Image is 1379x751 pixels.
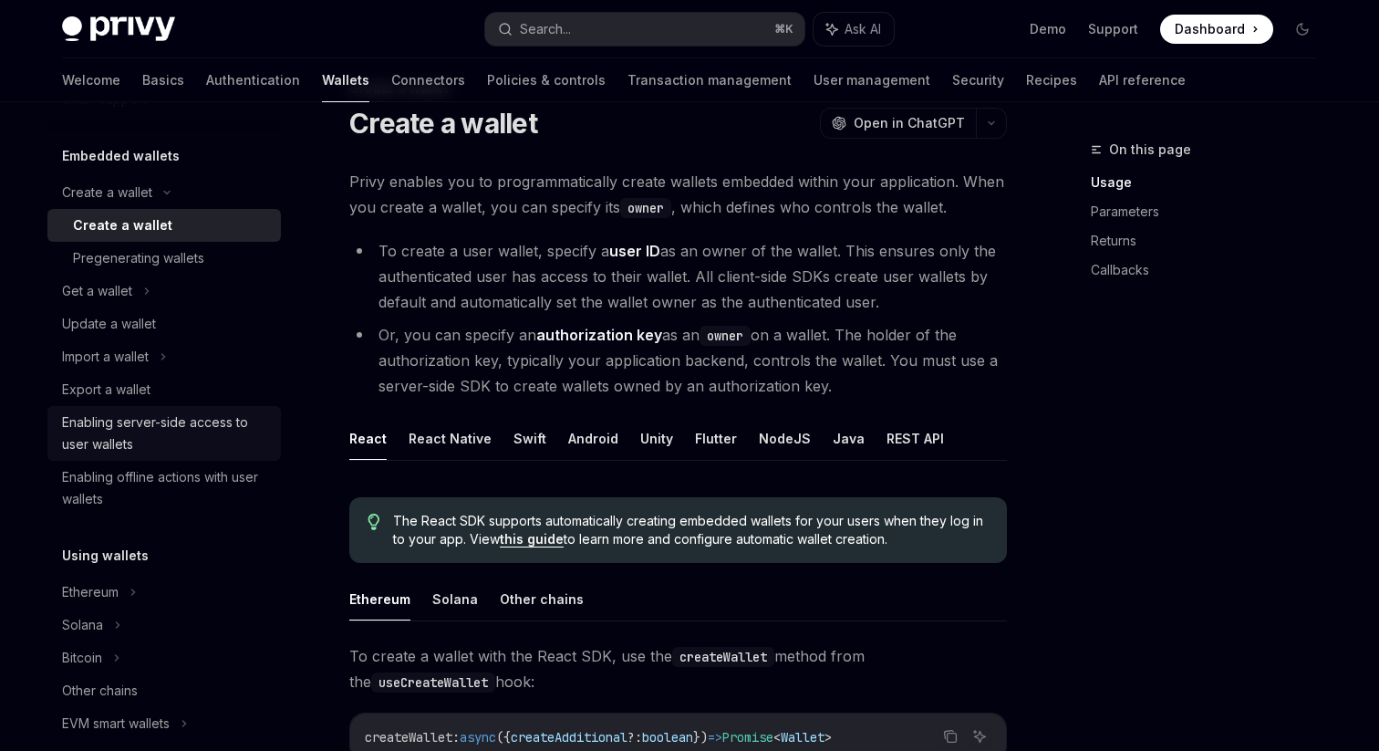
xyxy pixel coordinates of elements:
[700,326,751,346] code: owner
[62,182,152,203] div: Create a wallet
[452,729,460,746] span: :
[349,322,1007,399] li: Or, you can specify an as an on a wallet. The holder of the authorization key, typically your app...
[1030,20,1066,38] a: Demo
[774,22,793,37] span: ⌘ K
[886,417,944,460] button: REST API
[349,578,410,621] button: Ethereum
[1088,20,1138,38] a: Support
[409,417,492,460] button: React Native
[62,680,138,702] div: Other chains
[814,58,930,102] a: User management
[47,461,281,516] a: Enabling offline actions with user wallets
[968,725,991,748] button: Ask AI
[781,729,824,746] span: Wallet
[62,280,132,302] div: Get a wallet
[1091,256,1332,285] a: Callbacks
[487,58,606,102] a: Policies & controls
[47,406,281,461] a: Enabling server-side access to user wallets
[349,417,387,460] button: React
[62,581,119,603] div: Ethereum
[349,169,1007,220] span: Privy enables you to programmatically create wallets embedded within your application. When you c...
[62,412,270,455] div: Enabling server-side access to user wallets
[1099,58,1186,102] a: API reference
[1109,139,1191,161] span: On this page
[47,242,281,275] a: Pregenerating wallets
[206,58,300,102] a: Authentication
[627,729,642,746] span: ?:
[854,114,965,132] span: Open in ChatGPT
[62,713,170,735] div: EVM smart wallets
[642,729,693,746] span: boolean
[708,729,722,746] span: =>
[759,417,811,460] button: NodeJS
[47,308,281,340] a: Update a wallet
[62,379,150,401] div: Export a wallet
[349,107,537,140] h1: Create a wallet
[365,729,452,746] span: createWallet
[1091,168,1332,197] a: Usage
[620,198,671,218] code: owner
[62,614,103,636] div: Solana
[1091,197,1332,226] a: Parameters
[695,417,737,460] button: Flutter
[500,578,584,621] button: Other chains
[511,729,627,746] span: createAdditional
[513,417,546,460] button: Swift
[1091,226,1332,256] a: Returns
[142,58,184,102] a: Basics
[833,417,865,460] button: Java
[722,729,773,746] span: Promise
[500,531,564,548] a: this guide
[62,466,270,510] div: Enabling offline actions with user wallets
[62,545,149,567] h5: Using wallets
[62,16,175,42] img: dark logo
[47,373,281,406] a: Export a wallet
[640,417,673,460] button: Unity
[62,145,180,167] h5: Embedded wallets
[773,729,781,746] span: <
[62,58,120,102] a: Welcome
[393,512,989,548] span: The React SDK supports automatically creating embedded wallets for your users when they log in to...
[845,20,881,38] span: Ask AI
[349,238,1007,315] li: To create a user wallet, specify a as an owner of the wallet. This ensures only the authenticated...
[536,326,662,344] strong: authorization key
[460,729,496,746] span: async
[1288,15,1317,44] button: Toggle dark mode
[368,514,380,530] svg: Tip
[814,13,894,46] button: Ask AI
[520,18,571,40] div: Search...
[73,247,204,269] div: Pregenerating wallets
[485,13,804,46] button: Search...⌘K
[952,58,1004,102] a: Security
[73,214,172,236] div: Create a wallet
[349,643,1007,694] span: To create a wallet with the React SDK, use the method from the hook:
[627,58,792,102] a: Transaction management
[432,578,478,621] button: Solana
[1175,20,1245,38] span: Dashboard
[391,58,465,102] a: Connectors
[568,417,618,460] button: Android
[322,58,369,102] a: Wallets
[693,729,708,746] span: })
[47,674,281,707] a: Other chains
[824,729,832,746] span: >
[672,647,774,667] code: createWallet
[47,209,281,242] a: Create a wallet
[62,647,102,669] div: Bitcoin
[938,725,962,748] button: Copy the contents from the code block
[62,313,156,335] div: Update a wallet
[496,729,511,746] span: ({
[371,673,495,693] code: useCreateWallet
[609,242,660,260] strong: user ID
[1160,15,1273,44] a: Dashboard
[820,108,976,139] button: Open in ChatGPT
[62,346,149,368] div: Import a wallet
[1026,58,1077,102] a: Recipes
